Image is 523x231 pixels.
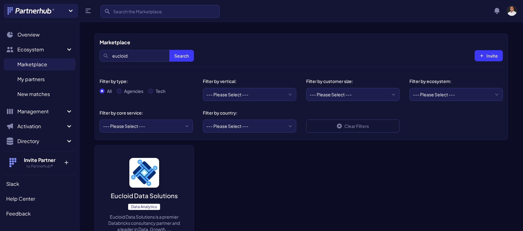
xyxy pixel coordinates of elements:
span: Ecosystem [17,46,65,53]
button: Search [169,50,194,62]
div: Filter by type: [100,78,188,84]
label: All [107,88,112,94]
span: New matches [17,90,50,98]
button: Directory [4,135,75,147]
button: Activation [4,120,75,133]
a: Marketplace [4,58,75,71]
span: Feedback [6,210,31,217]
h5: to Partnerhub® [20,164,60,169]
p: + [60,156,73,166]
button: Invite Partner to Partnerhub® + [4,151,75,174]
img: image_alt [129,158,159,188]
div: Filter by core service: [100,110,188,116]
a: Feedback [4,207,75,220]
input: Search the Marketplace [101,5,220,18]
span: Help Center [6,195,35,203]
span: My partners [17,76,45,83]
button: Ecosystem [4,43,75,56]
h4: Invite Partner [20,156,60,164]
button: Management [4,105,75,118]
a: Clear Filters [306,120,400,133]
span: Management [17,108,65,115]
input: Search [100,50,194,62]
span: Slack [6,180,19,188]
button: Invite [475,50,503,61]
span: Activation [17,123,65,130]
span: Data Analytics [128,204,160,210]
h5: Marketplace [100,39,130,46]
label: Tech [156,88,165,94]
a: Slack [4,178,75,190]
img: Partnerhub® Logo [7,7,55,15]
div: Filter by customer size: [306,78,395,84]
img: user photo [507,6,517,16]
div: Filter by ecosystem: [409,78,498,84]
div: Filter by country: [203,110,291,116]
span: Marketplace [17,61,47,68]
span: Overview [17,31,40,38]
a: Help Center [4,193,75,205]
a: My partners [4,73,75,85]
span: Directory [17,137,65,145]
a: Overview [4,28,75,41]
a: New matches [4,88,75,100]
div: Filter by vertical: [203,78,291,84]
p: Eucloid Data Solutions [111,191,178,200]
label: Agencies [124,88,143,94]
